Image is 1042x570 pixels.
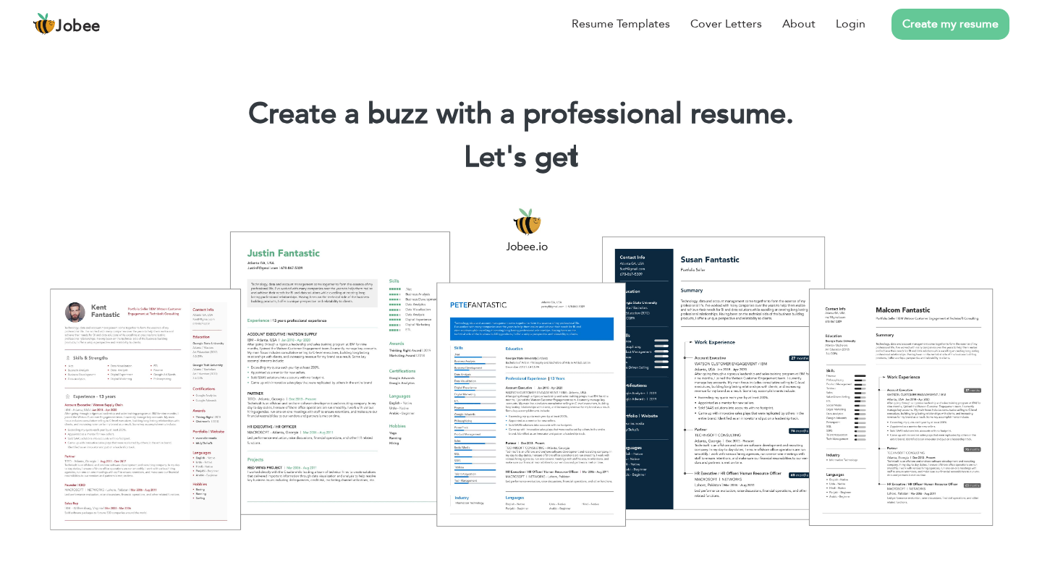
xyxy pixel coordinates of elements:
a: About [782,15,816,33]
a: Create my resume [891,9,1009,40]
span: | [572,137,578,177]
a: Cover Letters [690,15,762,33]
h1: Create a buzz with a professional resume. [22,95,1020,133]
span: Jobee [56,19,101,35]
h2: Let's [22,139,1020,176]
span: get [535,137,579,177]
a: Login [836,15,865,33]
a: Resume Templates [572,15,670,33]
a: Jobee [33,12,101,35]
img: jobee.io [33,12,56,35]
